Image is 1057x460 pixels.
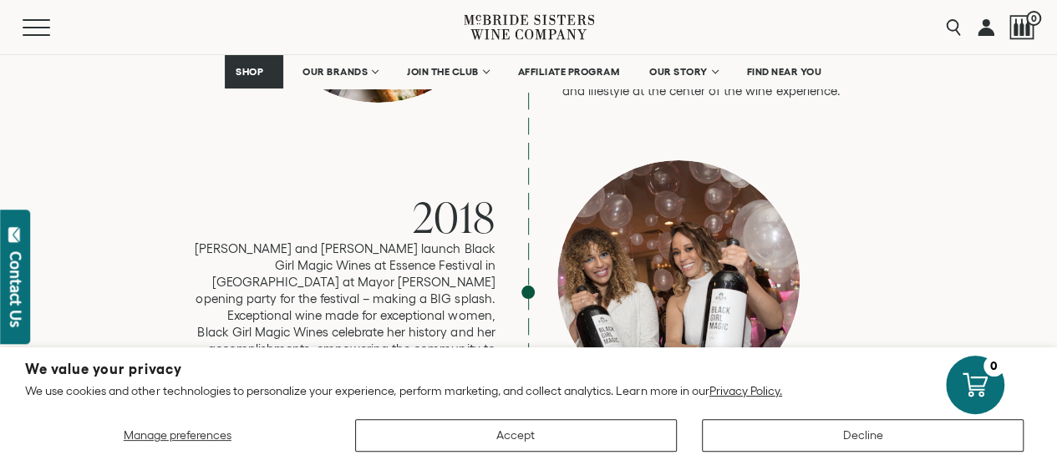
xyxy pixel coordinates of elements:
a: FIND NEAR YOU [736,55,833,88]
h2: We value your privacy [25,362,1032,377]
span: OUR BRANDS [302,66,368,78]
a: Privacy Policy. [709,384,782,397]
span: SHOP [236,66,264,78]
a: SHOP [225,55,283,88]
span: JOIN THE CLUB [407,66,479,78]
button: Manage preferences [25,419,330,452]
button: Accept [355,419,677,452]
button: Decline [702,419,1024,452]
p: We use cookies and other technologies to personalize your experience, perform marketing, and coll... [25,383,1032,398]
button: Mobile Menu Trigger [23,19,83,36]
span: OUR STORY [649,66,708,78]
span: AFFILIATE PROGRAM [518,66,620,78]
a: OUR BRANDS [292,55,388,88]
span: 0 [1026,11,1041,26]
p: [PERSON_NAME] and [PERSON_NAME] launch Black Girl Magic Wines at Essence Festival in [GEOGRAPHIC_... [194,240,495,391]
span: Manage preferences [124,428,231,442]
a: JOIN THE CLUB [396,55,499,88]
span: 2018 [412,188,495,245]
a: AFFILIATE PROGRAM [507,55,631,88]
div: Contact Us [8,251,24,327]
a: OUR STORY [638,55,728,88]
div: 0 [983,356,1004,377]
span: FIND NEAR YOU [747,66,822,78]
